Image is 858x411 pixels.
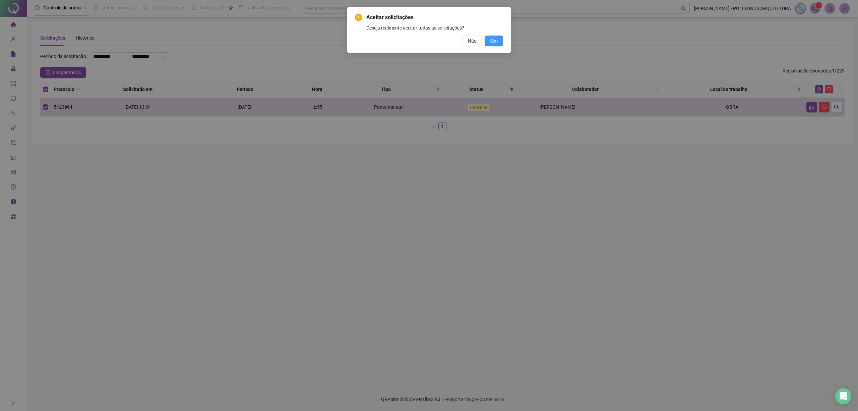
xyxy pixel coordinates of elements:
div: Open Intercom Messenger [835,388,851,404]
span: exclamation-circle [355,14,362,21]
button: Não [463,36,482,46]
div: Deseja realmente aceitar todas as solicitações? [366,24,503,32]
span: Não [468,37,477,45]
span: Aceitar solicitações [366,13,503,21]
span: Sim [490,37,498,45]
button: Sim [485,36,503,46]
